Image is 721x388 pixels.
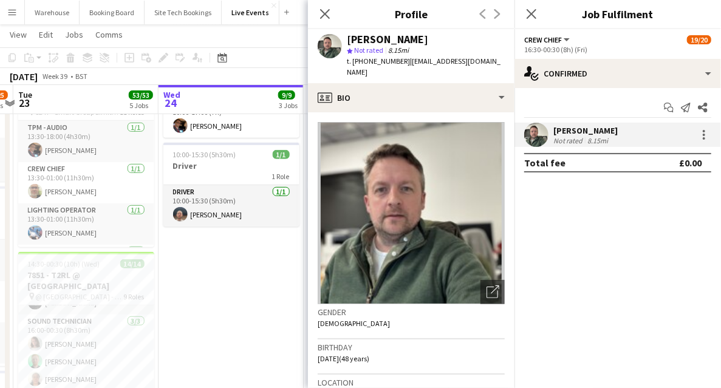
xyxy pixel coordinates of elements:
div: Not rated [553,136,585,145]
span: 9 Roles [124,292,145,301]
div: [DATE] [10,70,38,83]
app-card-role: Driver1/110:00-15:30 (5h30m)[PERSON_NAME] [163,185,299,226]
div: Total fee [524,157,566,169]
span: Week 39 [40,72,70,81]
div: [PERSON_NAME] [553,125,618,136]
app-job-card: 10:00-15:30 (5h30m)1/1Driver1 RoleDriver1/110:00-15:30 (5h30m)[PERSON_NAME] [163,143,299,226]
button: Booking Board [80,1,145,24]
div: £0.00 [679,157,702,169]
span: 9/9 [278,90,295,100]
a: Comms [91,27,128,43]
h3: 7851 - T2RL @ [GEOGRAPHIC_DATA] [18,270,154,291]
span: @ [GEOGRAPHIC_DATA] - 7851 [36,292,124,301]
span: [DEMOGRAPHIC_DATA] [318,319,390,328]
button: Live Events [222,1,279,24]
span: Comms [95,29,123,40]
div: BST [75,72,87,81]
span: t. [PHONE_NUMBER] [347,56,410,66]
span: View [10,29,27,40]
span: 14:30-00:30 (10h) (Wed) [28,259,100,268]
div: [PERSON_NAME] [347,34,428,45]
app-job-card: 13:30-01:00 (11h30m) (Wed)19/198247 - Smart Group Limited @ [STREET_ADDRESS] ( Formerly Freemason... [18,67,154,247]
app-card-role: Crew Chief1/113:30-01:00 (11h30m)[PERSON_NAME] [18,162,154,203]
button: Site Tech Bookings [145,1,222,24]
span: 24 [162,96,180,110]
span: 19/20 [687,35,711,44]
span: Tue [18,89,32,100]
h3: Birthday [318,342,505,353]
span: Not rated [354,46,383,55]
h3: Job Fulfilment [514,6,721,22]
span: Jobs [65,29,83,40]
span: 1/1 [273,150,290,159]
div: 8.15mi [585,136,610,145]
span: 8.15mi [386,46,411,55]
span: 10:00-15:30 (5h30m) [173,150,236,159]
div: Open photos pop-in [480,280,505,304]
app-card-role: Lighting Technician4/4 [18,245,154,339]
a: Edit [34,27,58,43]
h3: Driver [163,160,299,171]
h3: Profile [308,6,514,22]
button: Crew Chief [524,35,572,44]
h3: Location [318,377,505,388]
span: Edit [39,29,53,40]
div: 5 Jobs [129,101,152,110]
span: 25 [307,96,324,110]
div: 3 Jobs [279,101,298,110]
button: Warehouse [25,1,80,24]
span: Wed [163,89,180,100]
h3: Gender [318,307,505,318]
span: | [EMAIL_ADDRESS][DOMAIN_NAME] [347,56,501,77]
span: 1 Role [272,172,290,181]
app-card-role: Sound Operator1/110:00-17:00 (7h)[PERSON_NAME] [163,97,299,138]
a: View [5,27,32,43]
img: Crew avatar or photo [318,122,505,304]
span: [DATE] (48 years) [318,354,369,363]
span: 53/53 [129,90,153,100]
app-card-role: TPM - AUDIO1/113:30-18:00 (4h30m)[PERSON_NAME] [18,121,154,162]
div: 16:30-00:30 (8h) (Fri) [524,45,711,54]
div: Confirmed [514,59,721,88]
span: Crew Chief [524,35,562,44]
span: 14/14 [120,259,145,268]
span: 23 [16,96,32,110]
app-card-role: Lighting Operator1/113:30-01:00 (11h30m)[PERSON_NAME] [18,203,154,245]
div: Bio [308,83,514,112]
a: Jobs [60,27,88,43]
